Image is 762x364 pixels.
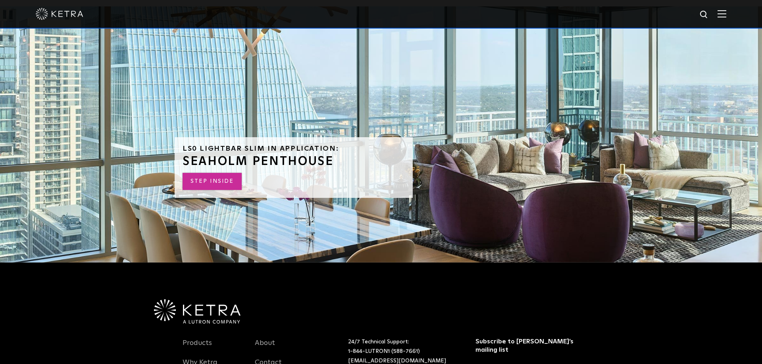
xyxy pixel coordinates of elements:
[183,173,242,190] a: STEP INSIDE
[699,10,709,20] img: search icon
[36,8,83,20] img: ketra-logo-2019-white
[154,299,241,324] img: Ketra-aLutronCo_White_RGB
[475,337,577,354] h3: Subscribe to [PERSON_NAME]’s mailing list
[183,339,212,357] a: Products
[348,358,446,364] a: [EMAIL_ADDRESS][DOMAIN_NAME]
[718,10,726,17] img: Hamburger%20Nav.svg
[348,349,420,354] a: 1-844-LUTRON1 (588-7661)
[183,145,405,152] h6: LS0 Lightbar Slim in Application:
[255,339,275,357] a: About
[183,155,405,167] h3: SEAHOLM PENTHOUSE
